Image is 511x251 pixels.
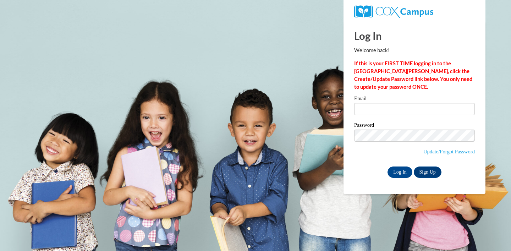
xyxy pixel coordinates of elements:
strong: If this is your FIRST TIME logging in to the [GEOGRAPHIC_DATA][PERSON_NAME], click the Create/Upd... [354,60,472,90]
a: Update/Forgot Password [423,149,475,154]
img: COX Campus [354,5,433,18]
label: Email [354,96,475,103]
a: Sign Up [414,167,441,178]
p: Welcome back! [354,47,475,54]
a: COX Campus [354,8,433,14]
h1: Log In [354,28,475,43]
label: Password [354,122,475,130]
input: Log In [388,167,412,178]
